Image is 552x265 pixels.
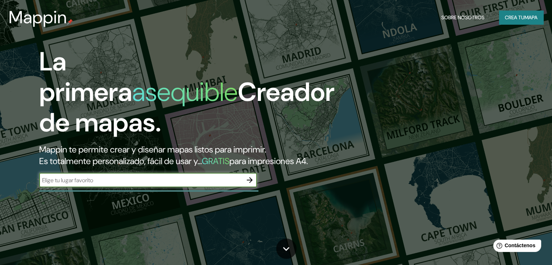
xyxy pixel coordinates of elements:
button: Sobre nosotros [438,11,487,24]
font: asequible [132,75,238,109]
font: Creador de mapas. [39,75,335,139]
iframe: Lanzador de widgets de ayuda [487,237,544,257]
font: Crea tu [505,14,524,21]
font: mapa [524,14,537,21]
img: pin de mapeo [67,19,73,25]
font: La primera [39,45,132,109]
font: Es totalmente personalizado, fácil de usar y... [39,155,202,167]
font: GRATIS [202,155,229,167]
font: Sobre nosotros [441,14,484,21]
font: Mappin te permite crear y diseñar mapas listos para imprimir. [39,144,266,155]
input: Elige tu lugar favorito [39,176,242,184]
font: para impresiones A4. [229,155,308,167]
button: Crea tumapa [499,11,543,24]
font: Mappin [9,6,67,29]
